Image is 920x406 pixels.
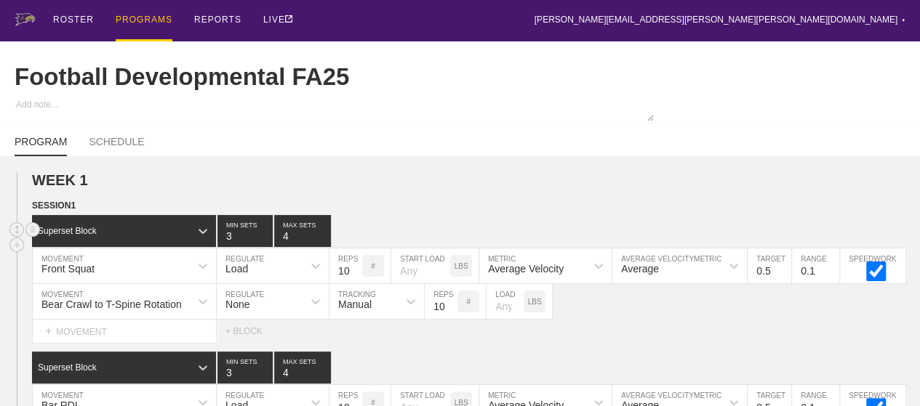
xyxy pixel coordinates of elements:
div: Average [621,263,659,275]
a: PROGRAM [15,136,67,156]
span: WEEK 1 [32,172,88,188]
div: None [225,299,249,310]
p: LBS [455,262,468,270]
div: ▼ [901,16,905,25]
input: None [274,352,331,383]
a: SCHEDULE [89,136,144,155]
div: Front Squat [41,263,95,275]
span: SESSION 1 [32,200,76,211]
input: Any [487,284,524,319]
input: Any [391,248,450,283]
img: logo [15,13,35,26]
div: Manual [338,299,372,310]
p: # [371,262,375,270]
div: Average Velocity [488,263,564,275]
input: None [274,215,331,247]
div: Load [225,263,248,275]
iframe: Chat Widget [658,237,920,406]
div: + BLOCK [225,326,276,336]
p: LBS [528,298,542,306]
span: + [45,325,52,337]
p: # [466,298,471,306]
div: Bear Crawl to T-Spine Rotation [41,299,182,310]
div: Superset Block [38,362,97,373]
div: Superset Block [38,226,97,236]
div: MOVEMENT [32,320,217,344]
